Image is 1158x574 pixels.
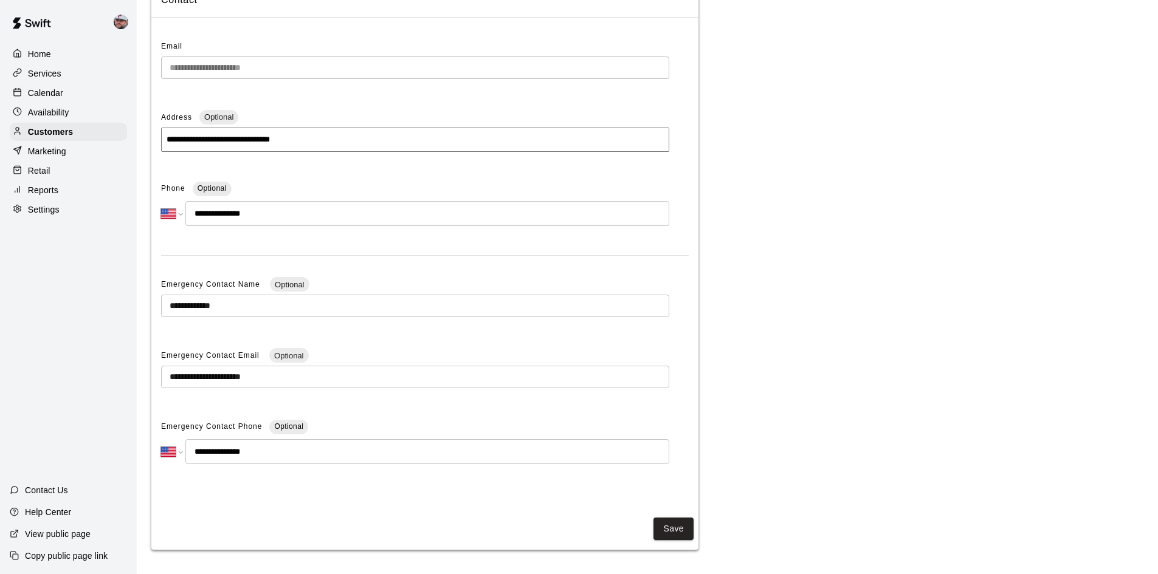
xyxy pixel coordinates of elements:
p: Retail [28,165,50,177]
span: Address [161,113,192,121]
p: Reports [28,184,58,196]
button: Save [653,518,694,540]
a: Home [10,45,127,63]
p: Help Center [25,506,71,518]
p: Services [28,67,61,80]
a: Services [10,64,127,83]
span: Optional [199,112,238,121]
a: Availability [10,103,127,121]
p: Marketing [28,145,66,157]
p: Calendar [28,87,63,99]
span: Optional [274,422,303,431]
div: Alec Silverman [111,10,137,34]
span: Email [161,42,182,50]
a: Marketing [10,142,127,160]
img: Alec Silverman [114,15,128,29]
a: Retail [10,162,127,180]
span: Optional [198,184,227,193]
a: Reports [10,181,127,199]
p: Copy public page link [25,550,108,562]
p: Availability [28,106,69,118]
div: The email of an existing customer can only be changed by the customer themselves at https://book.... [161,56,669,79]
span: Emergency Contact Email [161,351,262,360]
p: Contact Us [25,484,68,496]
span: Emergency Contact Phone [161,417,262,437]
p: Customers [28,126,73,138]
span: Phone [161,179,185,199]
p: Home [28,48,51,60]
p: View public page [25,528,91,540]
a: Customers [10,123,127,141]
a: Settings [10,200,127,219]
span: Optional [270,280,309,289]
a: Calendar [10,84,127,102]
p: Settings [28,203,60,216]
span: Optional [269,351,308,360]
span: Emergency Contact Name [161,280,263,289]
